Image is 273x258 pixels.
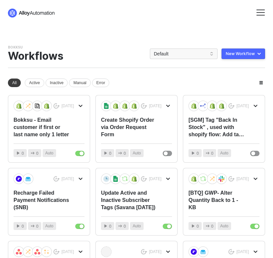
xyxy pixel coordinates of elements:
[61,176,74,182] div: [DATE]
[133,223,141,229] span: Auto
[206,224,210,228] span: icon-app-actions
[16,103,22,109] img: icon
[34,103,40,109] img: icon
[211,150,214,156] span: 0
[25,249,31,255] img: icon
[113,176,119,182] img: icon
[228,103,235,109] span: icon-success-page
[25,103,31,109] img: icon
[113,103,119,109] img: icon
[16,249,22,255] img: icon
[226,51,255,56] div: New Workflow
[16,176,22,182] img: icon
[222,48,265,59] button: New Workflow
[166,250,170,254] span: icon-arrow-down
[45,223,53,229] span: Auto
[8,9,55,17] img: logo
[21,223,24,229] span: 0
[166,104,170,108] span: icon-arrow-down
[25,79,44,87] div: Active
[8,45,23,50] div: Bokksu
[36,150,39,156] span: 0
[141,249,147,255] span: icon-success-page
[123,150,126,156] span: 0
[14,116,70,138] div: Bokksu - Email customer if first or last name only 1 letter
[141,176,147,182] span: icon-success-page
[53,103,60,109] span: icon-success-page
[254,177,257,181] span: icon-arrow-down
[149,249,161,255] div: [DATE]
[123,223,126,229] span: 0
[79,250,83,254] span: icon-arrow-down
[149,176,161,182] div: [DATE]
[118,151,122,155] span: icon-app-actions
[69,79,90,87] div: Manual
[44,249,50,255] img: icon
[101,116,158,138] div: Create Shopify Order via Order Request Form
[219,176,224,182] img: icon
[154,49,214,59] span: Default
[122,103,128,109] img: icon
[79,104,83,108] span: icon-arrow-down
[25,176,31,182] img: icon
[200,176,206,182] img: icon
[196,150,199,156] span: 0
[209,176,215,182] img: icon
[219,103,224,109] img: icon
[131,176,137,182] img: icon
[191,176,197,182] img: icon
[188,189,245,211] div: [BTQ] GWP- Alter Quantity Back to 1 - KB
[61,103,74,109] div: [DATE]
[236,103,249,109] div: [DATE]
[191,249,197,255] img: icon
[131,103,137,109] img: icon
[206,151,210,155] span: icon-app-actions
[8,50,63,62] div: Workflows
[44,103,50,109] img: icon
[101,189,158,211] div: Update Active and Inactive Subscriber Tags (Savana [DATE])
[14,189,70,211] div: Recharge Failed Payment Notifications (SNB)
[92,79,110,87] div: Error
[141,103,147,109] span: icon-success-page
[53,176,60,182] span: icon-success-page
[188,116,245,138] div: [SGM] Tag "Back In Stock" , used with shopify flow: Add tag "OOS" when product variant out of stock
[166,177,170,181] span: icon-arrow-down
[200,103,206,109] img: icon
[220,150,228,156] span: Auto
[79,177,83,181] span: icon-arrow-down
[220,223,228,229] span: Auto
[36,223,39,229] span: 0
[8,2,55,23] a: logo
[31,224,35,228] span: icon-app-actions
[209,103,215,109] img: icon
[254,104,257,108] span: icon-arrow-down
[31,151,35,155] span: icon-app-actions
[133,150,141,156] span: Auto
[254,250,257,254] span: icon-arrow-down
[200,249,206,255] img: icon
[196,223,199,229] span: 0
[34,249,40,255] img: icon
[191,103,197,109] img: icon
[109,223,112,229] span: 0
[103,176,109,182] img: icon
[8,79,21,87] div: All
[109,150,112,156] span: 0
[61,249,74,255] div: [DATE]
[211,223,214,229] span: 0
[103,103,109,109] img: icon
[228,249,235,255] span: icon-success-page
[236,176,249,182] div: [DATE]
[46,79,68,87] div: Inactive
[122,176,128,182] img: icon
[228,176,235,182] span: icon-success-page
[53,249,60,255] span: icon-success-page
[149,103,161,109] div: [DATE]
[118,224,122,228] span: icon-app-actions
[21,150,24,156] span: 0
[45,150,53,156] span: Auto
[236,249,249,255] div: [DATE]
